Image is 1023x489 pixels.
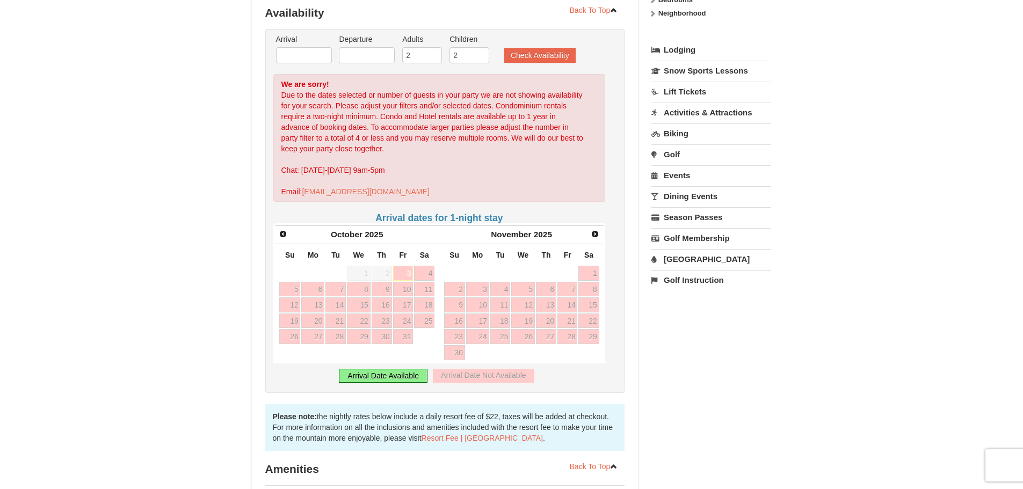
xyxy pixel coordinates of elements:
a: 18 [414,297,434,312]
a: [EMAIL_ADDRESS][DOMAIN_NAME] [302,187,429,196]
div: Arrival Date Not Available [433,369,534,383]
a: 19 [279,313,300,329]
span: Monday [472,251,483,259]
a: 20 [536,313,556,329]
a: 9 [372,282,392,297]
span: October [331,230,362,239]
a: 21 [557,313,578,329]
a: 14 [325,297,346,312]
a: 2 [444,282,465,297]
button: Check Availability [504,48,576,63]
a: Lodging [651,40,771,60]
a: 26 [279,329,300,344]
span: 2025 [534,230,552,239]
a: 17 [466,313,489,329]
a: 27 [536,329,556,344]
span: Thursday [377,251,386,259]
a: 30 [444,345,465,360]
a: 13 [536,297,556,312]
a: 3 [466,282,489,297]
a: 6 [301,282,324,297]
span: Sunday [285,251,295,259]
a: 12 [279,297,300,312]
a: 24 [466,329,489,344]
a: Snow Sports Lessons [651,61,771,81]
a: 25 [414,313,434,329]
a: 4 [490,282,511,297]
a: 12 [511,297,535,312]
div: Arrival Date Available [339,369,427,383]
span: Tuesday [331,251,340,259]
a: 5 [511,282,535,297]
a: 9 [444,297,465,312]
a: 13 [301,297,324,312]
a: 26 [511,329,535,344]
div: the nightly rates below include a daily resort fee of $22, taxes will be added at checkout. For m... [265,404,625,451]
a: [GEOGRAPHIC_DATA] [651,249,771,269]
strong: We are sorry! [281,80,329,89]
span: Prev [279,230,287,238]
a: 8 [347,282,371,297]
label: Children [449,34,489,45]
a: 25 [490,329,511,344]
a: 16 [444,313,465,329]
a: 24 [393,313,413,329]
strong: Please note: [273,412,317,421]
span: Friday [564,251,571,259]
a: 28 [325,329,346,344]
a: Activities & Attractions [651,103,771,122]
a: 10 [393,282,413,297]
a: 6 [536,282,556,297]
a: 7 [557,282,578,297]
span: 2025 [365,230,383,239]
span: Saturday [584,251,593,259]
a: Golf [651,144,771,164]
a: 19 [511,313,535,329]
a: 23 [444,329,465,344]
a: 20 [301,313,324,329]
a: 17 [393,297,413,312]
a: 4 [414,266,434,281]
a: Lift Tickets [651,82,771,101]
span: Next [591,230,599,238]
span: Monday [308,251,318,259]
a: 11 [490,297,511,312]
a: 22 [578,313,599,329]
span: November [491,230,531,239]
a: 29 [347,329,371,344]
a: 3 [393,266,413,281]
strong: Neighborhood [658,9,706,17]
span: Friday [399,251,407,259]
span: 1 [347,266,371,281]
h3: Availability [265,2,625,24]
a: Prev [276,227,291,242]
a: 18 [490,313,511,329]
label: Adults [402,34,442,45]
a: Season Passes [651,207,771,227]
label: Arrival [276,34,332,45]
span: Wednesday [353,251,364,259]
span: Tuesday [496,251,504,259]
a: 31 [393,329,413,344]
a: Back To Top [563,2,625,18]
h3: Amenities [265,458,625,480]
a: Dining Events [651,186,771,206]
a: 22 [347,313,371,329]
a: 29 [578,329,599,344]
span: Wednesday [518,251,529,259]
a: 15 [578,297,599,312]
a: 15 [347,297,371,312]
a: 16 [372,297,392,312]
label: Departure [339,34,395,45]
a: 5 [279,282,300,297]
span: Thursday [541,251,550,259]
a: 28 [557,329,578,344]
a: 23 [372,313,392,329]
h4: Arrival dates for 1-night stay [273,213,606,223]
a: Events [651,165,771,185]
div: Due to the dates selected or number of guests in your party we are not showing availability for y... [273,74,606,202]
span: Saturday [420,251,429,259]
a: Golf Membership [651,228,771,248]
span: 2 [372,266,392,281]
a: 21 [325,313,346,329]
